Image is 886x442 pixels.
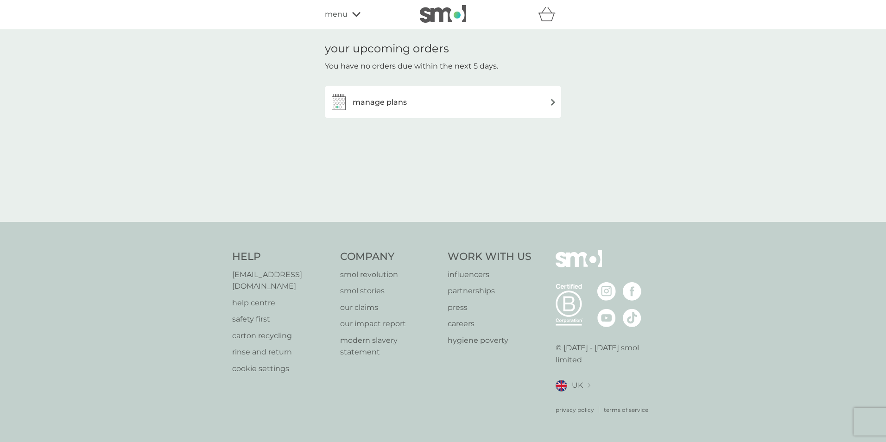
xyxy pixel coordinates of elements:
a: carton recycling [232,330,331,342]
p: © [DATE] - [DATE] smol limited [556,342,654,366]
a: terms of service [604,405,648,414]
img: visit the smol Tiktok page [623,309,641,327]
h4: Company [340,250,439,264]
a: hygiene poverty [448,335,532,347]
a: modern slavery statement [340,335,439,358]
a: [EMAIL_ADDRESS][DOMAIN_NAME] [232,269,331,292]
img: visit the smol Instagram page [597,282,616,301]
a: cookie settings [232,363,331,375]
a: our claims [340,302,439,314]
h4: Help [232,250,331,264]
a: our impact report [340,318,439,330]
h4: Work With Us [448,250,532,264]
a: partnerships [448,285,532,297]
a: safety first [232,313,331,325]
img: arrow right [550,99,557,106]
a: careers [448,318,532,330]
img: visit the smol Facebook page [623,282,641,301]
a: influencers [448,269,532,281]
span: menu [325,8,348,20]
img: UK flag [556,380,567,391]
a: help centre [232,297,331,309]
a: smol stories [340,285,439,297]
a: smol revolution [340,269,439,281]
img: smol [420,5,466,23]
img: select a new location [588,383,590,388]
img: visit the smol Youtube page [597,309,616,327]
a: rinse and return [232,346,331,358]
a: press [448,302,532,314]
h1: your upcoming orders [325,42,449,56]
div: basket [538,5,561,24]
a: privacy policy [556,405,594,414]
span: UK [572,379,583,391]
img: smol [556,250,602,281]
p: You have no orders due within the next 5 days. [325,60,498,72]
h3: manage plans [353,96,407,108]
